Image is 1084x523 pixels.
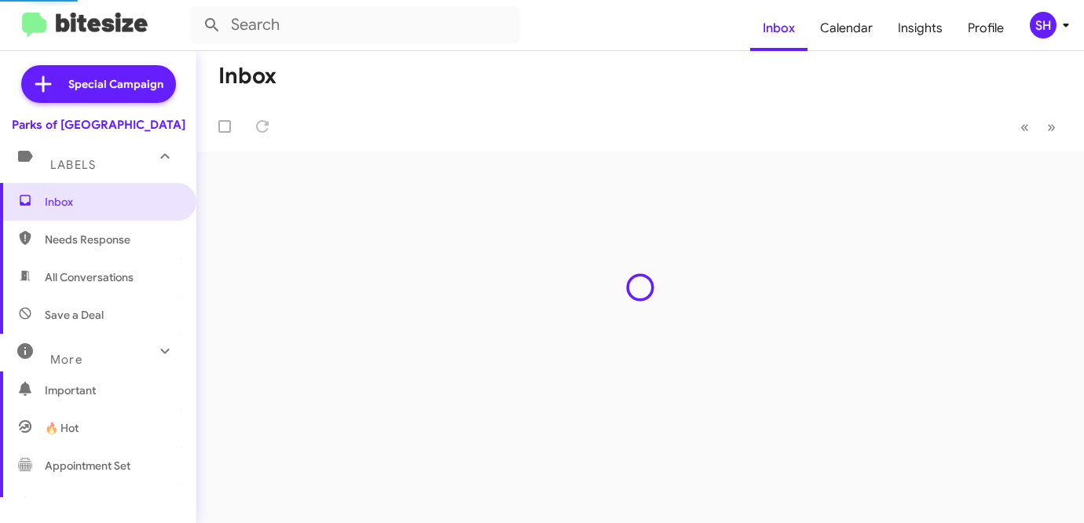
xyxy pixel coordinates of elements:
a: Special Campaign [21,65,176,103]
nav: Page navigation example [1012,111,1065,143]
span: 🔥 Hot [45,420,79,436]
div: SH [1030,12,1057,38]
span: Appointment Set [45,458,130,474]
button: Previous [1011,111,1038,143]
span: « [1020,117,1029,137]
span: Needs Response [45,232,178,247]
button: SH [1016,12,1067,38]
h1: Inbox [218,64,276,89]
span: Save a Deal [45,307,104,323]
a: Calendar [808,5,885,51]
span: Special Campaign [68,76,163,92]
a: Inbox [750,5,808,51]
span: Labels [50,158,96,172]
span: More [50,353,82,367]
span: All Conversations [45,269,134,285]
a: Profile [955,5,1016,51]
span: Inbox [45,194,178,210]
input: Search [190,6,520,44]
div: Parks of [GEOGRAPHIC_DATA] [12,117,185,133]
button: Next [1038,111,1065,143]
span: » [1047,117,1056,137]
a: Insights [885,5,955,51]
span: Important [45,382,178,398]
